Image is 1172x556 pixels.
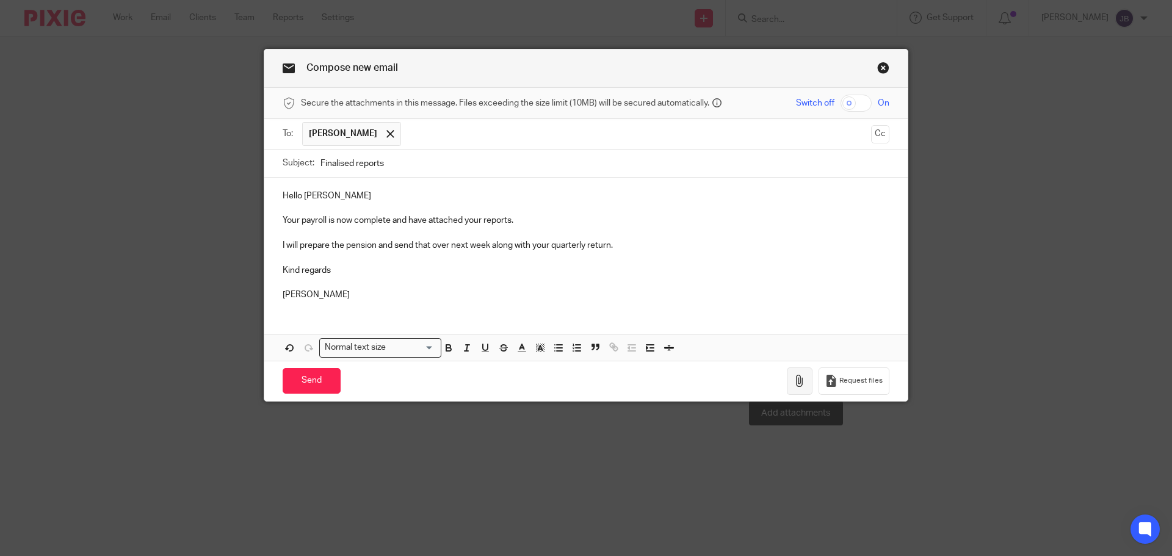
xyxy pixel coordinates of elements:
[301,97,709,109] span: Secure the attachments in this message. Files exceeding the size limit (10MB) will be secured aut...
[796,97,834,109] span: Switch off
[871,125,889,143] button: Cc
[283,368,341,394] input: Send
[283,214,889,226] p: Your payroll is now complete and have attached your reports.
[283,264,889,276] p: Kind regards
[319,338,441,357] div: Search for option
[839,376,883,386] span: Request files
[819,367,889,395] button: Request files
[322,341,389,354] span: Normal text size
[283,157,314,169] label: Subject:
[283,190,889,202] p: Hello [PERSON_NAME]
[283,128,296,140] label: To:
[877,62,889,78] a: Close this dialog window
[283,289,889,301] p: [PERSON_NAME]
[390,341,434,354] input: Search for option
[878,97,889,109] span: On
[309,128,377,140] span: [PERSON_NAME]
[306,63,398,73] span: Compose new email
[283,239,889,251] p: I will prepare the pension and send that over next week along with your quarterly return.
